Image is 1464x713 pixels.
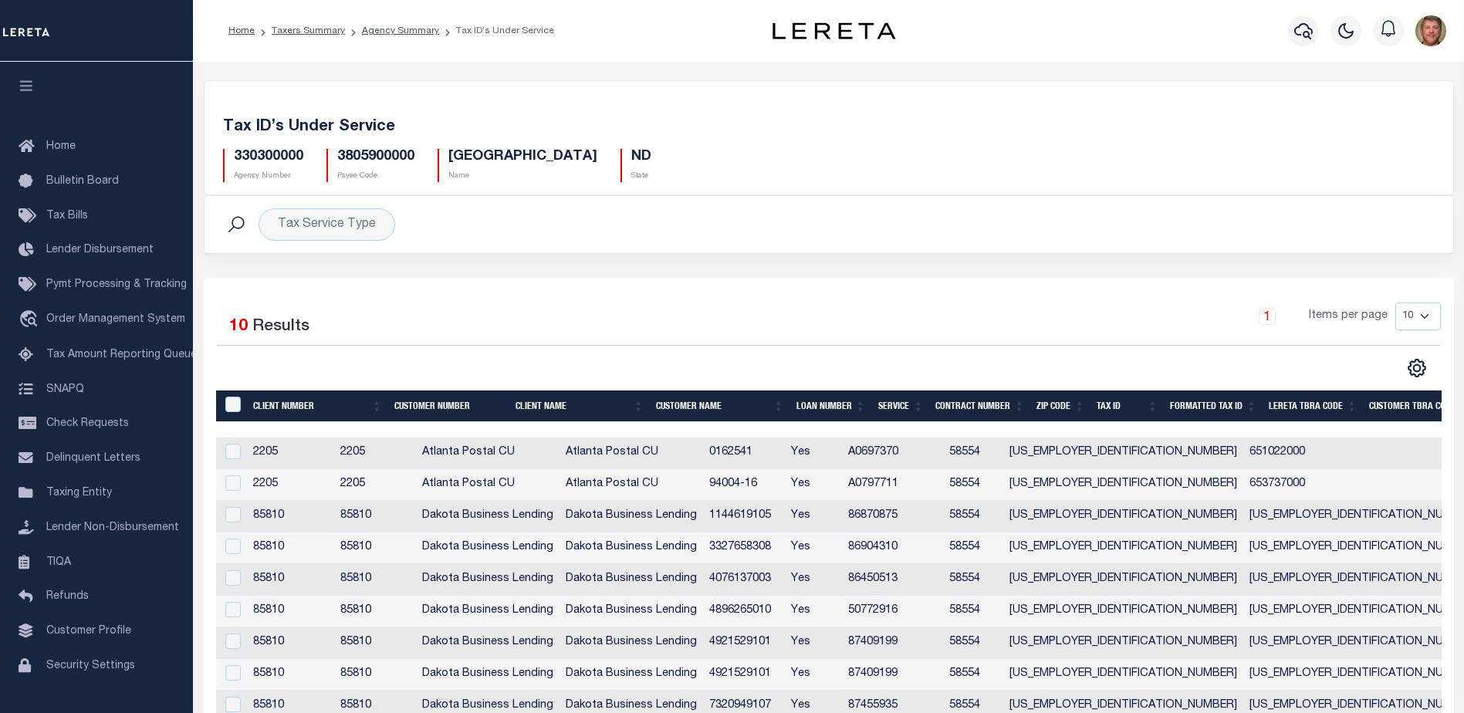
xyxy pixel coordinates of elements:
[247,564,334,596] td: 85810
[872,390,930,422] th: Service: activate to sort column ascending
[943,596,1003,627] td: 58554
[560,596,703,627] td: Dakota Business Lending
[46,350,197,360] span: Tax Amount Reporting Queue
[842,532,943,564] td: 86904310
[334,469,416,501] td: 2205
[1003,564,1243,596] td: [US_EMPLOYER_IDENTIFICATION_NUMBER]
[1003,596,1243,627] td: [US_EMPLOYER_IDENTIFICATION_NUMBER]
[46,176,119,187] span: Bulletin Board
[46,279,187,290] span: Pymt Processing & Tracking
[46,488,112,498] span: Taxing Entity
[560,469,703,501] td: Atlanta Postal CU
[416,659,560,691] td: Dakota Business Lending
[842,627,943,659] td: 87409199
[1003,501,1243,532] td: [US_EMPLOYER_IDENTIFICATION_NUMBER]
[1309,308,1388,325] span: Items per page
[46,141,76,152] span: Home
[703,659,785,691] td: 4921529101
[1003,438,1243,469] td: [US_EMPLOYER_IDENTIFICATION_NUMBER]
[1164,390,1263,422] th: Formatted Tax ID: activate to sort column ascending
[416,532,560,564] td: Dakota Business Lending
[650,390,790,422] th: Customer Name: activate to sort column ascending
[943,438,1003,469] td: 58554
[247,390,388,422] th: Client Number: activate to sort column ascending
[46,211,88,221] span: Tax Bills
[334,564,416,596] td: 85810
[785,596,842,627] td: Yes
[785,469,842,501] td: Yes
[247,532,334,564] td: 85810
[46,626,131,637] span: Customer Profile
[842,438,943,469] td: A0697370
[416,627,560,659] td: Dakota Business Lending
[842,659,943,691] td: 87409199
[703,469,785,501] td: 94004-16
[1003,532,1243,564] td: [US_EMPLOYER_IDENTIFICATION_NUMBER]
[416,438,560,469] td: Atlanta Postal CU
[46,384,84,394] span: SNAPQ
[228,26,255,35] a: Home
[247,627,334,659] td: 85810
[842,564,943,596] td: 86450513
[46,661,135,671] span: Security Settings
[1090,390,1163,422] th: Tax ID: activate to sort column ascending
[943,501,1003,532] td: 58554
[234,149,303,166] h5: 330300000
[703,532,785,564] td: 3327658308
[247,596,334,627] td: 85810
[1263,390,1363,422] th: LERETA TBRA Code: activate to sort column ascending
[842,596,943,627] td: 50772916
[416,596,560,627] td: Dakota Business Lending
[1003,469,1243,501] td: [US_EMPLOYER_IDENTIFICATION_NUMBER]
[362,26,439,35] a: Agency Summary
[943,659,1003,691] td: 58554
[631,149,651,166] h5: ND
[334,659,416,691] td: 85810
[842,501,943,532] td: 86870875
[259,208,395,241] div: Tax Service Type
[416,564,560,596] td: Dakota Business Lending
[247,438,334,469] td: 2205
[929,390,1030,422] th: Contract Number: activate to sort column ascending
[560,564,703,596] td: Dakota Business Lending
[785,501,842,532] td: Yes
[416,501,560,532] td: Dakota Business Lending
[785,627,842,659] td: Yes
[1003,627,1243,659] td: [US_EMPLOYER_IDENTIFICATION_NUMBER]
[337,171,414,182] p: Payee Code
[785,659,842,691] td: Yes
[943,627,1003,659] td: 58554
[247,501,334,532] td: 85810
[229,319,248,335] span: 10
[703,501,785,532] td: 1144619105
[337,149,414,166] h5: 3805900000
[334,438,416,469] td: 2205
[416,469,560,501] td: Atlanta Postal CU
[448,171,597,182] p: Name
[703,438,785,469] td: 0162541
[1259,308,1276,325] a: 1
[785,532,842,564] td: Yes
[46,556,71,567] span: TIQA
[252,315,309,340] label: Results
[334,627,416,659] td: 85810
[46,418,129,429] span: Check Requests
[46,591,89,602] span: Refunds
[46,522,179,533] span: Lender Non-Disbursement
[247,659,334,691] td: 85810
[842,469,943,501] td: A0797711
[19,310,43,330] i: travel_explore
[703,627,785,659] td: 4921529101
[560,532,703,564] td: Dakota Business Lending
[631,171,651,182] p: State
[560,438,703,469] td: Atlanta Postal CU
[448,149,597,166] h5: [GEOGRAPHIC_DATA]
[703,596,785,627] td: 4896265010
[560,627,703,659] td: Dakota Business Lending
[388,390,509,422] th: Customer Number
[509,390,650,422] th: Client Name: activate to sort column ascending
[234,171,303,182] p: Agency Number
[223,118,1435,137] h5: Tax ID’s Under Service
[46,245,154,255] span: Lender Disbursement
[785,438,842,469] td: Yes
